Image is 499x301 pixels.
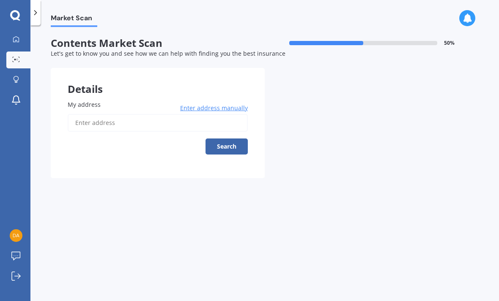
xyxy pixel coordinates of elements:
[51,14,97,25] span: Market Scan
[51,49,285,57] span: Let's get to know you and see how we can help with finding you the best insurance
[444,40,455,46] span: 50 %
[10,229,22,242] img: dc21169645d4f4d3427e7d02d3c29102
[68,114,248,132] input: Enter address
[51,37,265,49] span: Contents Market Scan
[180,104,248,112] span: Enter address manually
[206,138,248,155] button: Search
[68,100,101,108] span: My address
[51,68,265,93] div: Details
